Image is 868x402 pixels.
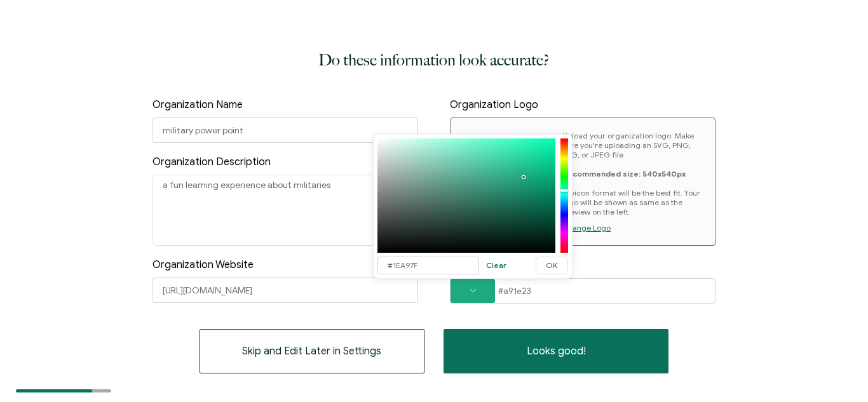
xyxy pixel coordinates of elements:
[546,262,558,269] span: OK
[200,329,424,373] button: Skip and Edit Later in Settings
[153,258,254,271] span: Organization Website
[444,329,668,373] button: Looks good!
[562,131,702,217] p: Upload your organization logo. Make sure you're uploading an SVG, PNG, JPG, or JPEG file. Favicon...
[242,346,381,356] span: Skip and Edit Later in Settings
[153,117,418,143] input: Organization name
[536,257,568,274] button: OK
[562,223,611,232] span: Change Logo
[562,169,686,178] b: Recommended size: 540x540px
[486,262,506,269] span: Clear
[153,98,243,111] span: Organization Name
[153,156,271,168] span: Organization Description
[527,346,586,356] span: Looks good!
[450,98,538,111] span: Organization Logo
[485,257,507,274] button: Clear
[153,278,418,303] input: Website
[318,48,550,73] h1: Do these information look accurate?
[450,278,715,304] input: HEX Code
